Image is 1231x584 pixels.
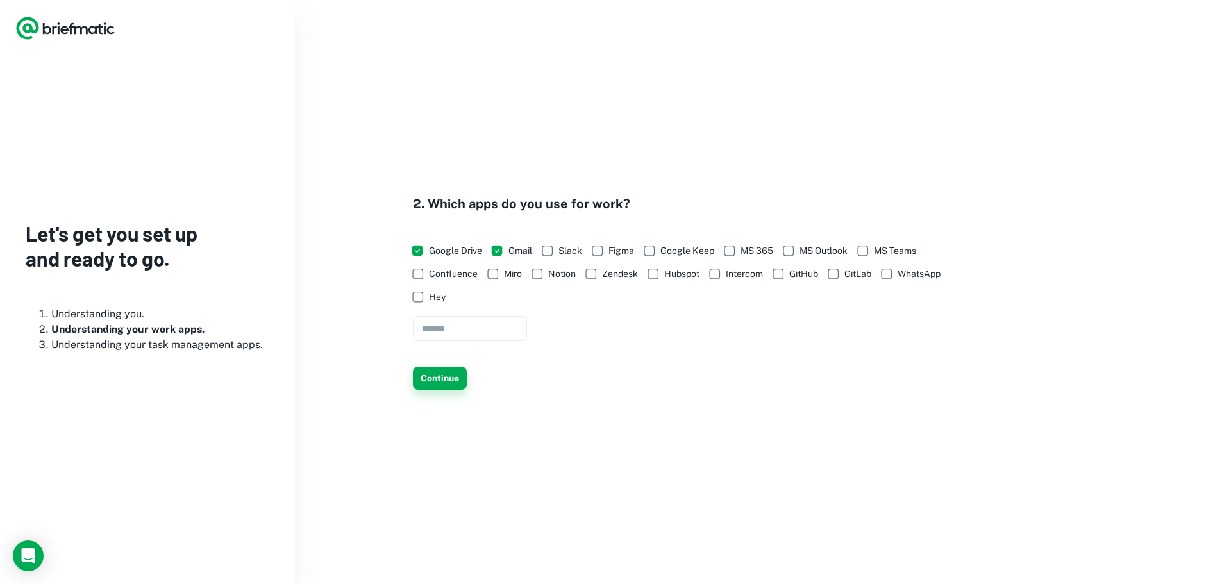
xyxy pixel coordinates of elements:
[608,244,634,258] span: Figma
[548,267,576,281] span: Notion
[898,267,941,281] span: WhatsApp
[660,244,714,258] span: Google Keep
[508,244,532,258] span: Gmail
[602,267,638,281] span: Zendesk
[26,221,269,271] h3: Let's get you set up and ready to go.
[13,540,44,571] div: Load Chat
[741,244,773,258] span: MS 365
[429,267,478,281] span: Confluence
[844,267,871,281] span: GitLab
[874,244,916,258] span: MS Teams
[789,267,818,281] span: GitHub
[51,306,269,322] li: Understanding you.
[726,267,763,281] span: Intercom
[15,15,115,41] a: Logo
[558,244,582,258] span: Slack
[664,267,699,281] span: Hubspot
[504,267,522,281] span: Miro
[51,337,269,353] li: Understanding your task management apps.
[51,323,205,335] b: Understanding your work apps.
[429,290,446,304] span: Hey
[413,194,967,213] h4: 2. Which apps do you use for work?
[429,244,482,258] span: Google Drive
[413,367,467,390] button: Continue
[800,244,848,258] span: MS Outlook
